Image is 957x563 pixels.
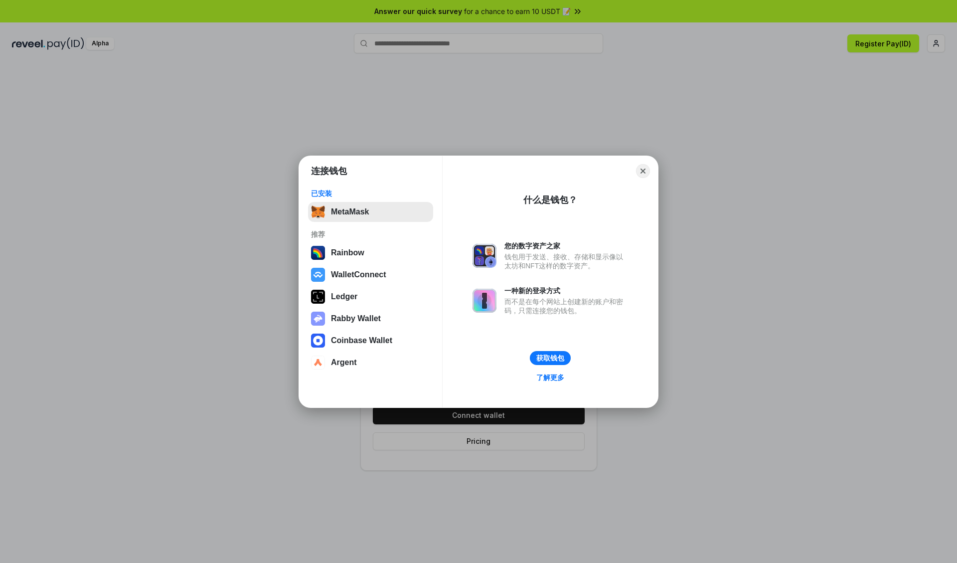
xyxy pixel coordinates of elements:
[308,353,433,373] button: Argent
[331,270,386,279] div: WalletConnect
[331,248,364,257] div: Rainbow
[311,205,325,219] img: svg+xml,%3Csvg%20fill%3D%22none%22%20height%3D%2233%22%20viewBox%3D%220%200%2035%2033%22%20width%...
[331,207,369,216] div: MetaMask
[308,287,433,307] button: Ledger
[504,252,628,270] div: 钱包用于发送、接收、存储和显示像以太坊和NFT这样的数字资产。
[331,292,357,301] div: Ledger
[331,358,357,367] div: Argent
[473,289,496,313] img: svg+xml,%3Csvg%20xmlns%3D%22http%3A%2F%2Fwww.w3.org%2F2000%2Fsvg%22%20fill%3D%22none%22%20viewBox...
[536,354,564,363] div: 获取钱包
[311,246,325,260] img: svg+xml,%3Csvg%20width%3D%22120%22%20height%3D%22120%22%20viewBox%3D%220%200%20120%20120%22%20fil...
[308,243,433,263] button: Rainbow
[311,312,325,326] img: svg+xml,%3Csvg%20xmlns%3D%22http%3A%2F%2Fwww.w3.org%2F2000%2Fsvg%22%20fill%3D%22none%22%20viewBox...
[504,286,628,295] div: 一种新的登录方式
[311,334,325,348] img: svg+xml,%3Csvg%20width%3D%2228%22%20height%3D%2228%22%20viewBox%3D%220%200%2028%2028%22%20fill%3D...
[504,241,628,250] div: 您的数字资产之家
[308,309,433,329] button: Rabby Wallet
[311,189,430,198] div: 已安装
[331,314,381,323] div: Rabby Wallet
[530,351,571,365] button: 获取钱包
[308,331,433,351] button: Coinbase Wallet
[530,371,570,384] a: 了解更多
[308,202,433,222] button: MetaMask
[536,373,564,382] div: 了解更多
[523,194,577,206] div: 什么是钱包？
[473,244,496,268] img: svg+xml,%3Csvg%20xmlns%3D%22http%3A%2F%2Fwww.w3.org%2F2000%2Fsvg%22%20fill%3D%22none%22%20viewBox...
[308,265,433,285] button: WalletConnect
[331,336,392,345] div: Coinbase Wallet
[311,230,430,239] div: 推荐
[311,268,325,282] img: svg+xml,%3Csvg%20width%3D%2228%22%20height%3D%2228%22%20viewBox%3D%220%200%2028%2028%22%20fill%3D...
[636,164,650,178] button: Close
[311,356,325,370] img: svg+xml,%3Csvg%20width%3D%2228%22%20height%3D%2228%22%20viewBox%3D%220%200%2028%2028%22%20fill%3D...
[311,165,347,177] h1: 连接钱包
[504,297,628,315] div: 而不是在每个网站上创建新的账户和密码，只需连接您的钱包。
[311,290,325,304] img: svg+xml,%3Csvg%20xmlns%3D%22http%3A%2F%2Fwww.w3.org%2F2000%2Fsvg%22%20width%3D%2228%22%20height%3...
